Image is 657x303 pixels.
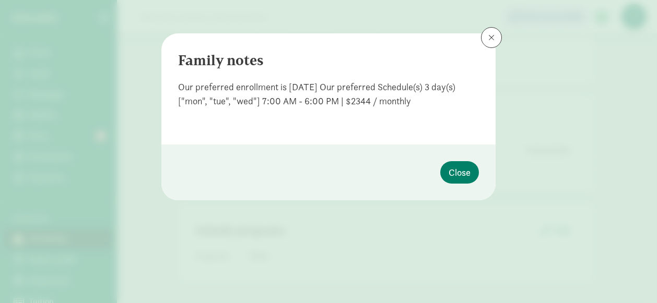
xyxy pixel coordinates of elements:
[605,253,657,303] iframe: Chat Widget
[178,80,479,108] div: Our preferred enrollment is [DATE] Our preferred Schedule(s) 3 day(s) ["mon", "tue", "wed"] 7:00 ...
[440,161,479,184] button: Close
[449,165,471,179] span: Close
[178,50,479,71] div: Family notes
